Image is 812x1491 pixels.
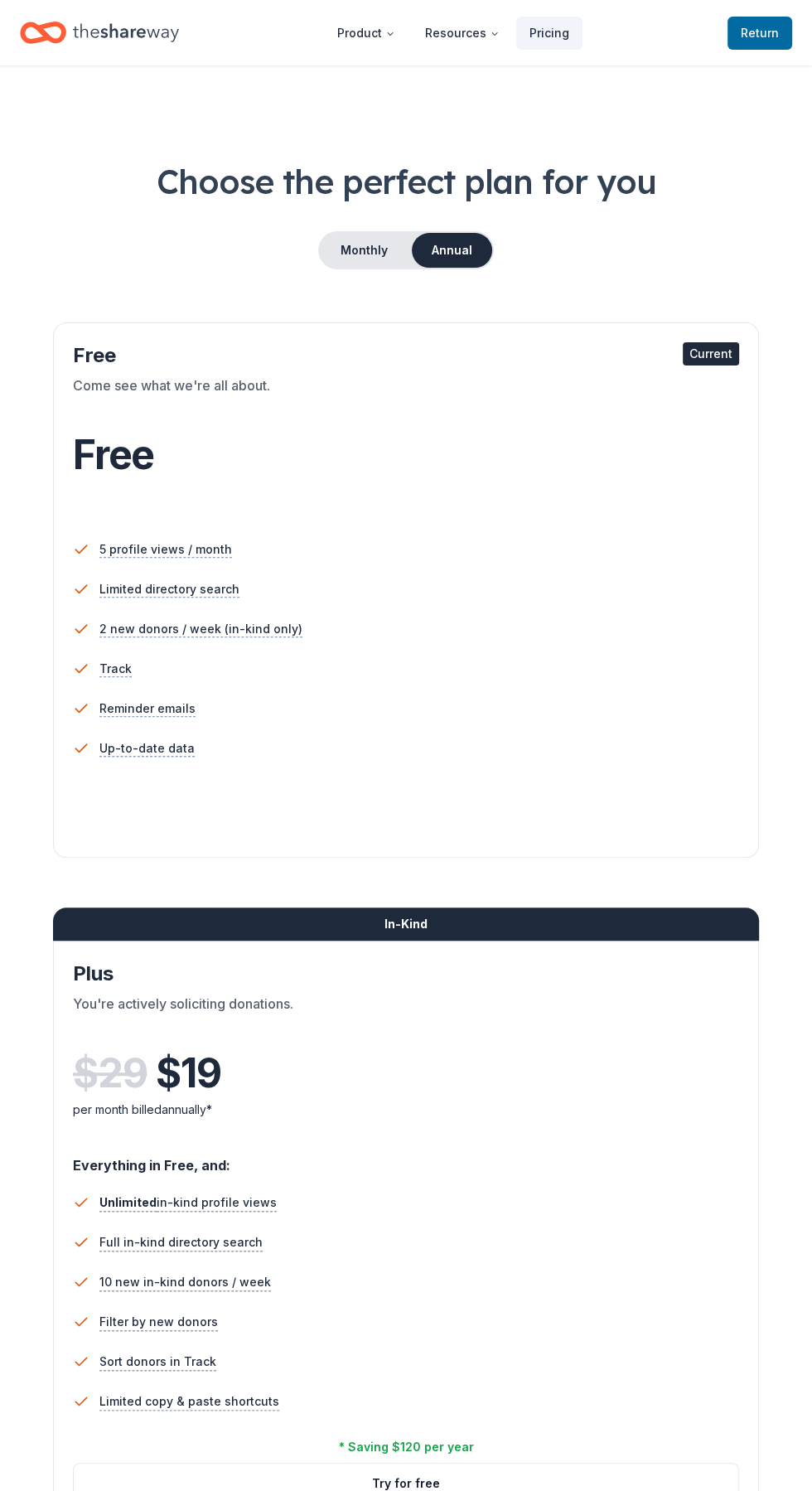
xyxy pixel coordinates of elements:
[73,430,154,479] span: Free
[99,579,239,599] span: Limited directory search
[320,233,408,268] button: Monthly
[99,540,232,559] span: 5 profile views / month
[73,375,739,422] div: Come see what we're all about.
[683,342,739,365] div: Current
[20,13,179,52] a: Home
[741,23,779,43] span: Return
[324,13,582,52] nav: Main
[73,1141,739,1176] div: Everything in Free, and:
[99,619,302,639] span: 2 new donors / week (in-kind only)
[73,1100,739,1120] div: per month billed annually*
[99,1272,271,1292] span: 10 new in-kind donors / week
[99,1392,279,1411] span: Limited copy & paste shortcuts
[99,1352,216,1372] span: Sort donors in Track
[53,908,759,941] div: In-Kind
[412,233,492,268] button: Annual
[99,699,196,719] span: Reminder emails
[156,1050,220,1096] span: $ 19
[99,738,195,758] span: Up-to-date data
[99,1195,157,1209] span: Unlimited
[412,17,513,50] button: Resources
[99,1312,218,1332] span: Filter by new donors
[727,17,792,50] a: Return
[99,1232,263,1252] span: Full in-kind directory search
[339,1437,474,1457] div: * Saving $120 per year
[99,659,132,679] span: Track
[73,961,739,987] div: Plus
[516,17,582,50] a: Pricing
[99,1195,277,1209] span: in-kind profile views
[20,158,792,205] h1: Choose the perfect plan for you
[73,342,739,369] div: Free
[73,994,739,1040] div: You're actively soliciting donations.
[324,17,408,50] button: Product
